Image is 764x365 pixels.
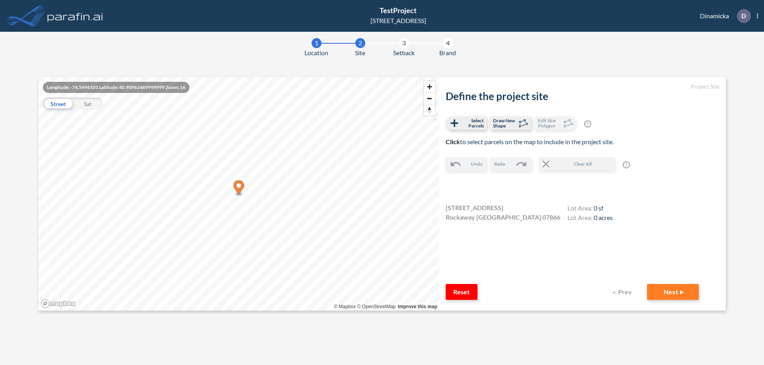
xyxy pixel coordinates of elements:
a: Mapbox [334,304,356,309]
div: Dinamicka [688,9,758,23]
span: Setback [393,48,415,58]
div: [STREET_ADDRESS] [370,16,426,25]
span: ? [623,161,630,168]
span: to select parcels on the map to include in the project site. [446,138,614,145]
div: 2 [355,38,365,48]
div: Map marker [234,180,244,197]
span: Site [355,48,365,58]
div: 4 [443,38,453,48]
span: ? [584,120,591,127]
div: Longitude: -74.5496101 Latitude: 40.90962469999999 Zoom: 16 [43,82,189,93]
span: Location [304,48,328,58]
button: Zoom out [424,93,435,104]
button: Reset [446,284,477,300]
span: Draw New Shape [493,118,516,128]
button: Redo [490,157,531,171]
div: 1 [312,38,322,48]
span: Redo [494,160,505,168]
img: logo [46,8,105,24]
a: Mapbox homepage [41,299,76,308]
h2: Define the project site [446,90,719,102]
button: Clear All [539,157,615,171]
h4: Lot Area: [567,204,613,214]
div: Street [43,98,73,110]
div: 3 [399,38,409,48]
span: Rockaway [GEOGRAPHIC_DATA] 07866 [446,212,560,222]
a: OpenStreetMap [357,304,396,309]
span: 0 sf [594,204,603,212]
button: Undo [446,157,487,171]
button: Reset bearing to north [424,104,435,116]
h5: Project Site [446,83,719,90]
span: Undo [471,160,483,168]
span: Edit Site Polygon [538,118,561,128]
canvas: Map [38,77,439,311]
button: Next [647,284,699,300]
span: Clear All [552,160,614,168]
button: Zoom in [424,81,435,93]
span: Brand [439,48,456,58]
span: Select Parcels [460,118,484,128]
a: Improve this map [398,304,437,309]
h4: Lot Area: [567,214,613,223]
button: Prev [607,284,639,300]
span: 0 acres [594,214,613,221]
div: Sat [73,98,103,110]
span: [STREET_ADDRESS] [446,203,503,212]
b: Click [446,138,460,145]
span: TestProject [380,6,417,15]
span: Reset bearing to north [424,104,435,116]
p: D [741,12,746,19]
